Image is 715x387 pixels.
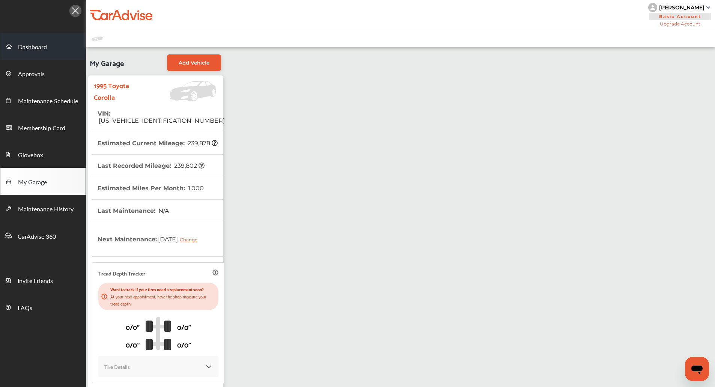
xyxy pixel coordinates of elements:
[177,339,191,350] p: 0/0"
[18,96,78,106] span: Maintenance Schedule
[98,200,169,222] th: Last Maintenance :
[177,321,191,333] p: 0/0"
[98,177,204,199] th: Estimated Miles Per Month :
[69,5,81,17] img: Icon.5fd9dcc7.svg
[94,79,145,102] strong: 1995 Toyota Corolla
[18,205,74,214] span: Maintenance History
[110,286,215,293] p: Want to track if your tires need a replacement soon?
[18,123,65,133] span: Membership Card
[706,6,710,9] img: sCxJUJ+qAmfqhQGDUl18vwLg4ZYJ6CxN7XmbOMBAAAAAElFTkSuQmCC
[648,3,657,12] img: knH8PDtVvWoAbQRylUukY18CTiRevjo20fAtgn5MLBQj4uumYvk2MzTtcAIzfGAtb1XOLVMAvhLuqoNAbL4reqehy0jehNKdM...
[0,114,86,141] a: Membership Card
[98,102,225,132] th: VIN :
[0,33,86,60] a: Dashboard
[187,140,218,147] span: 239,878
[92,34,103,43] img: placeholder_car.fcab19be.svg
[659,4,704,11] div: [PERSON_NAME]
[0,195,86,222] a: Maintenance History
[18,42,47,52] span: Dashboard
[98,117,225,124] span: [US_VEHICLE_IDENTIFICATION_NUMBER]
[18,69,45,79] span: Approvals
[98,132,218,154] th: Estimated Current Mileage :
[18,303,32,313] span: FAQs
[126,321,140,333] p: 0/0"
[145,81,220,101] img: Vehicle
[179,60,209,66] span: Add Vehicle
[648,21,712,27] span: Upgrade Account
[173,162,205,169] span: 239,802
[0,141,86,168] a: Glovebox
[98,155,205,177] th: Last Recorded Mileage :
[18,276,53,286] span: Invite Friends
[90,54,124,71] span: My Garage
[180,237,201,242] div: Change
[18,178,47,187] span: My Garage
[0,168,86,195] a: My Garage
[0,87,86,114] a: Maintenance Schedule
[98,269,145,277] p: Tread Depth Tracker
[205,363,212,370] img: KOKaJQAAAABJRU5ErkJggg==
[157,230,203,248] span: [DATE]
[126,339,140,350] p: 0/0"
[187,185,204,192] span: 1,000
[157,207,169,214] span: N/A
[146,316,171,350] img: tire_track_logo.b900bcbc.svg
[110,293,215,307] p: At your next appointment, have the shop measure your tread depth.
[167,54,221,71] a: Add Vehicle
[0,60,86,87] a: Approvals
[649,13,711,20] span: Basic Account
[18,151,43,160] span: Glovebox
[18,232,56,242] span: CarAdvise 360
[104,362,130,371] p: Tire Details
[98,222,203,256] th: Next Maintenance :
[685,357,709,381] iframe: Button to launch messaging window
